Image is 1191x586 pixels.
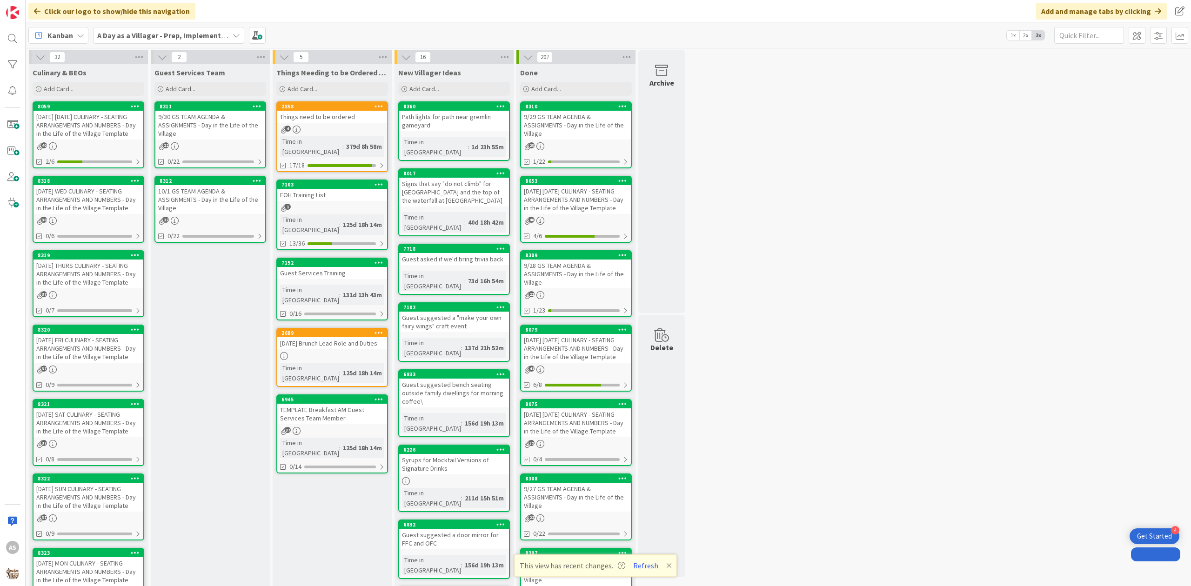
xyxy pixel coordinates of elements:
button: Refresh [630,559,662,572]
div: 10/1 GS TEAM AGENDA & ASSIGNMENTS - Day in the Life of the Village [155,185,265,214]
div: 8318 [38,178,143,184]
div: Time in [GEOGRAPHIC_DATA] [280,285,339,305]
div: 6945 [277,395,387,404]
div: [DATE] FRI CULINARY - SEATING ARRANGEMENTS AND NUMBERS - Day in the Life of the Village Template [33,334,143,363]
div: 83099/28 GS TEAM AGENDA & ASSIGNMENTS - Day in the Life of the Village [521,251,631,288]
span: 37 [41,366,47,372]
span: 37 [41,440,47,446]
div: Click our logo to show/hide this navigation [28,3,195,20]
span: 6/8 [533,380,542,390]
div: 8307 [525,550,631,556]
span: 1 [285,204,291,210]
div: 7103 [277,180,387,189]
span: 37 [285,427,291,433]
div: 40d 18h 42m [466,217,506,227]
div: 8318[DATE] WED CULINARY - SEATING ARRANGEMENTS AND NUMBERS - Day in the Life of the Village Template [33,177,143,214]
div: Time in [GEOGRAPHIC_DATA] [280,214,339,235]
span: 1/23 [533,306,545,315]
div: 83079/26 GS TEAM AGENDA & ASSIGNMENTS - Day in the Life of the Village [521,549,631,586]
div: [DATE] MON CULINARY - SEATING ARRANGEMENTS AND NUMBERS - Day in the Life of the Village Template [33,557,143,586]
span: : [468,142,469,152]
div: 8075 [525,401,631,407]
div: Add and manage tabs by clicking [1036,3,1167,20]
div: Time in [GEOGRAPHIC_DATA] [402,488,461,508]
b: A Day as a Villager - Prep, Implement and Execute [97,31,263,40]
div: 9/30 GS TEAM AGENDA & ASSIGNMENTS - Day in the Life of the Village [155,111,265,140]
div: 8017Signs that say "do not climb" for [GEOGRAPHIC_DATA] and the top of the waterfall at [GEOGRAPH... [399,169,509,206]
span: Kanban [47,30,73,41]
span: 37 [41,514,47,520]
div: 7103 [281,181,387,188]
div: [DATE] Brunch Lead Role and Duties [277,337,387,349]
div: 8321 [38,401,143,407]
div: 8319 [33,251,143,260]
div: 6226Syrups for Mocktail Versions of Signature Drinks [399,446,509,474]
div: 2689[DATE] Brunch Lead Role and Duties [277,329,387,349]
span: 39 [529,440,535,446]
span: 32 [49,52,65,63]
div: FOH Training List [277,189,387,201]
div: 8320 [38,326,143,333]
div: 211d 15h 51m [462,493,506,503]
div: 8323 [38,550,143,556]
div: 8318 [33,177,143,185]
span: : [464,217,466,227]
span: 23 [529,142,535,148]
div: [DATE] [DATE] CULINARY - SEATING ARRANGEMENTS AND NUMBERS - Day in the Life of the Village Template [33,111,143,140]
span: : [339,220,341,230]
span: 0/9 [46,529,54,539]
span: : [461,493,462,503]
span: Guest Services Team [154,68,225,77]
div: 6833 [399,370,509,379]
div: 8322 [33,474,143,483]
div: 1d 23h 55m [469,142,506,152]
div: 9/29 GS TEAM AGENDA & ASSIGNMENTS - Day in the Life of the Village [521,111,631,140]
div: 8053 [525,178,631,184]
div: Time in [GEOGRAPHIC_DATA] [280,438,339,458]
div: 6226 [399,446,509,454]
div: 8319[DATE] THURS CULINARY - SEATING ARRANGEMENTS AND NUMBERS - Day in the Life of the Village Tem... [33,251,143,288]
div: 8321 [33,400,143,408]
div: Time in [GEOGRAPHIC_DATA] [402,413,461,433]
div: 8079 [525,326,631,333]
span: Add Card... [44,85,74,93]
span: : [339,368,341,378]
div: 7718 [399,245,509,253]
div: TEMPLATE Breakfast AM Guest Services Team Member [277,404,387,424]
span: Culinary & BEOs [33,68,87,77]
div: 7718Guest asked if we'd bring trivia back [399,245,509,265]
span: This view has recent changes. [520,560,625,571]
div: 9/27 GS TEAM AGENDA & ASSIGNMENTS - Day in the Life of the Village [521,483,631,512]
span: : [461,418,462,428]
div: [DATE] [DATE] CULINARY - SEATING ARRANGEMENTS AND NUMBERS - Day in the Life of the Village Template [521,408,631,437]
div: Archive [649,77,674,88]
div: 83089/27 GS TEAM AGENDA & ASSIGNMENTS - Day in the Life of the Village [521,474,631,512]
div: Time in [GEOGRAPHIC_DATA] [402,271,464,291]
div: 125d 18h 14m [341,220,384,230]
div: Syrups for Mocktail Versions of Signature Drinks [399,454,509,474]
div: 379d 8h 58m [344,141,384,152]
span: : [464,276,466,286]
div: 8308 [525,475,631,482]
div: [DATE] WED CULINARY - SEATING ARRANGEMENTS AND NUMBERS - Day in the Life of the Village Template [33,185,143,214]
div: [DATE] THURS CULINARY - SEATING ARRANGEMENTS AND NUMBERS - Day in the Life of the Village Template [33,260,143,288]
div: 8312 [155,177,265,185]
div: 8323[DATE] MON CULINARY - SEATING ARRANGEMENTS AND NUMBERS - Day in the Life of the Village Template [33,549,143,586]
div: Guest asked if we'd bring trivia back [399,253,509,265]
span: : [339,290,341,300]
span: 22 [529,514,535,520]
span: : [339,443,341,453]
div: Time in [GEOGRAPHIC_DATA] [280,363,339,383]
div: 6832Guest suggested a door mirror for FFC and OFC [399,520,509,549]
span: 22 [529,291,535,297]
div: AS [6,541,19,554]
div: 125d 18h 14m [341,443,384,453]
div: Path lights for path near gremlin gameyard [399,111,509,131]
div: 2689 [281,330,387,336]
div: 8360 [403,103,509,110]
div: Open Get Started checklist, remaining modules: 4 [1130,528,1179,544]
div: 8017 [399,169,509,178]
input: Quick Filter... [1054,27,1124,44]
div: 8323 [33,549,143,557]
span: 22 [163,217,169,223]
